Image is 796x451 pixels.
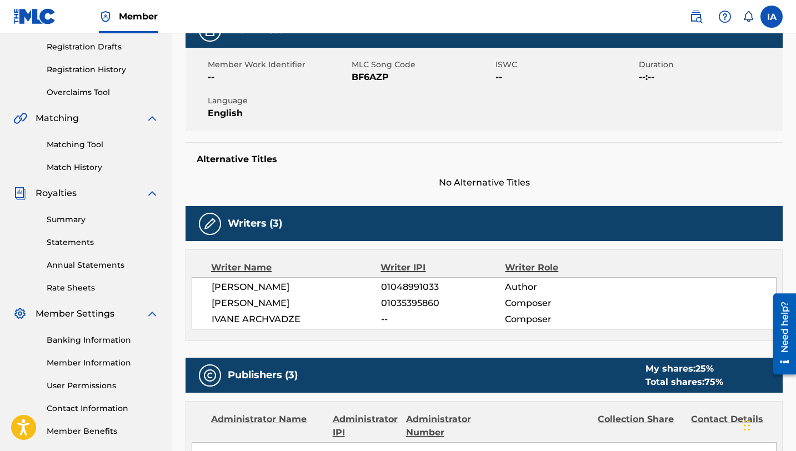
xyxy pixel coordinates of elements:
a: Registration Drafts [47,41,159,53]
div: Administrator IPI [333,413,398,439]
a: Public Search [685,6,707,28]
a: Statements [47,237,159,248]
span: English [208,107,349,120]
div: Total shares: [645,375,723,389]
span: No Alternative Titles [186,176,783,189]
span: Language [208,95,349,107]
a: Matching Tool [47,139,159,151]
img: MLC Logo [13,8,56,24]
span: Author [505,280,618,294]
span: 01035395860 [381,297,505,310]
span: -- [208,71,349,84]
img: Member Settings [13,307,27,320]
div: Drag [744,409,750,442]
img: expand [146,187,159,200]
a: User Permissions [47,380,159,392]
h5: Writers (3) [228,217,282,230]
div: Writer IPI [381,261,505,274]
a: Banking Information [47,334,159,346]
span: [PERSON_NAME] [212,297,381,310]
iframe: Chat Widget [740,398,796,451]
img: Royalties [13,187,27,200]
span: IVANE ARCHVADZE [212,313,381,326]
img: Writers [203,217,217,230]
img: expand [146,112,159,125]
a: Contact Information [47,403,159,414]
a: Member Information [47,357,159,369]
img: Top Rightsholder [99,10,112,23]
div: Help [714,6,736,28]
span: 01048991033 [381,280,505,294]
span: 75 % [704,377,723,387]
span: BF6AZP [352,71,493,84]
span: Member Settings [36,307,114,320]
span: Member [119,10,158,23]
span: --:-- [639,71,780,84]
iframe: Resource Center [765,289,796,378]
a: Match History [47,162,159,173]
div: Writer Role [505,261,618,274]
a: Registration History [47,64,159,76]
span: Member Work Identifier [208,59,349,71]
img: search [689,10,703,23]
span: Matching [36,112,79,125]
span: MLC Song Code [352,59,493,71]
img: help [718,10,732,23]
div: My shares: [645,362,723,375]
div: User Menu [760,6,783,28]
h5: Alternative Titles [197,154,772,165]
a: Member Benefits [47,425,159,437]
div: Administrator Number [406,413,491,439]
h5: Publishers (3) [228,369,298,382]
img: Publishers [203,369,217,382]
span: [PERSON_NAME] [212,280,381,294]
div: Contact Details [691,413,776,439]
div: Collection Share [598,413,683,439]
span: -- [381,313,505,326]
div: Writer Name [211,261,381,274]
div: Administrator Name [211,413,324,439]
span: Duration [639,59,780,71]
span: Royalties [36,187,77,200]
a: Summary [47,214,159,225]
img: expand [146,307,159,320]
div: Notifications [743,11,754,22]
span: Composer [505,297,618,310]
span: -- [495,71,637,84]
span: Composer [505,313,618,326]
span: ISWC [495,59,637,71]
img: Matching [13,112,27,125]
span: 25 % [695,363,714,374]
a: Annual Statements [47,259,159,271]
a: Overclaims Tool [47,87,159,98]
a: Rate Sheets [47,282,159,294]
